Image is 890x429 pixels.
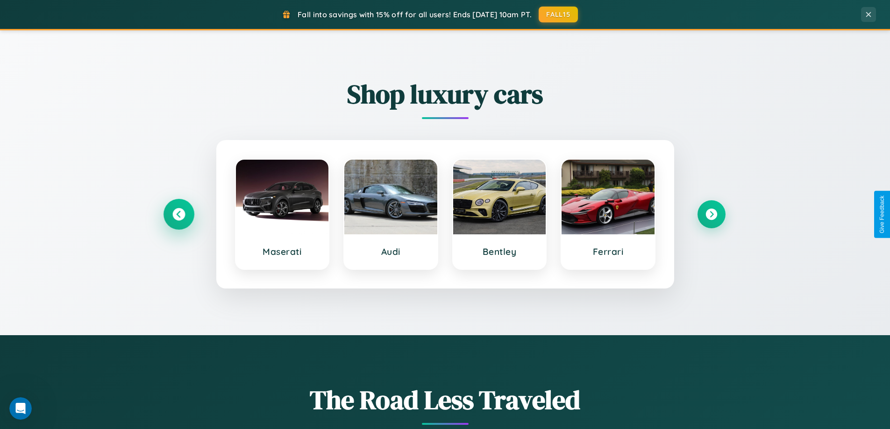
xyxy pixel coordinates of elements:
[571,246,645,257] h3: Ferrari
[463,246,537,257] h3: Bentley
[298,10,532,19] span: Fall into savings with 15% off for all users! Ends [DATE] 10am PT.
[354,246,428,257] h3: Audi
[165,76,726,112] h2: Shop luxury cars
[9,397,32,420] iframe: Intercom live chat
[539,7,578,22] button: FALL15
[165,382,726,418] h1: The Road Less Traveled
[879,196,885,233] div: Give Feedback
[245,246,320,257] h3: Maserati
